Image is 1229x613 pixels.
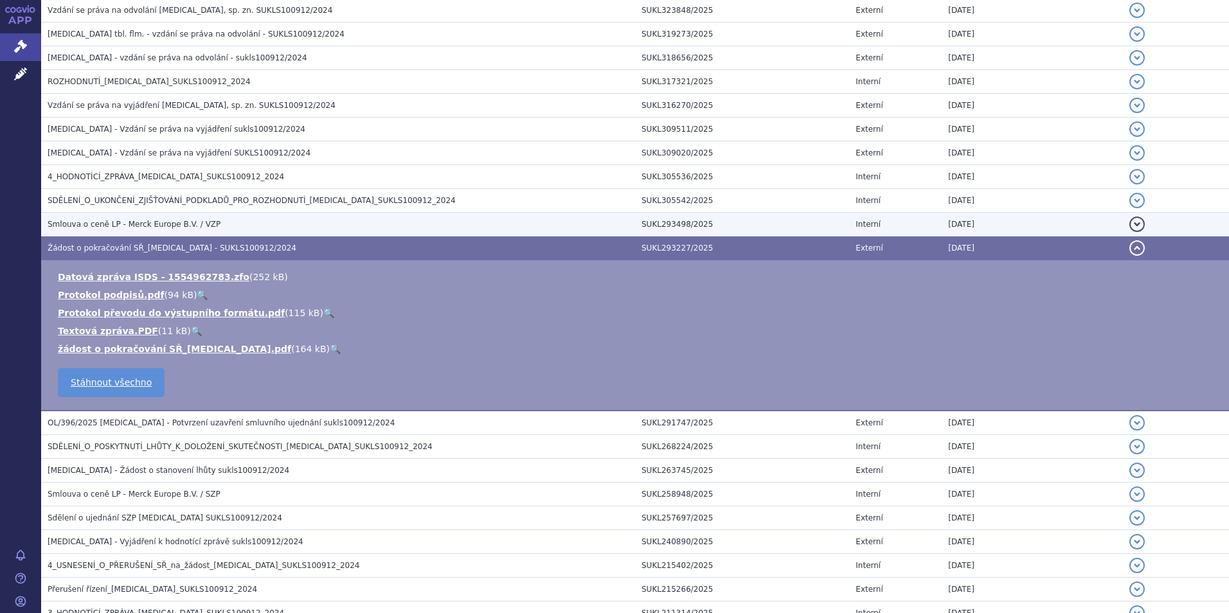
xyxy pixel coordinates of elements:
span: 115 kB [289,308,320,318]
span: TEPMETKO - Vzdání se práva na vyjádření sukls100912/2024 [48,125,305,134]
td: [DATE] [942,94,1122,118]
span: 4_USNESENÍ_O_PŘERUŠENÍ_SŘ_na_žádost_TEPMETKO_SUKLS100912_2024 [48,561,359,570]
span: Interní [856,172,881,181]
span: 252 kB [253,272,284,282]
span: Externí [856,53,883,62]
button: detail [1129,463,1145,478]
li: ( ) [58,271,1216,283]
button: detail [1129,558,1145,573]
span: Vzdání se práva na vyjádření TEPMETKO, sp. zn. SUKLS100912/2024 [48,101,336,110]
span: Externí [856,6,883,15]
td: SUKL258948/2025 [635,483,849,506]
li: ( ) [58,342,1216,355]
span: Interní [856,442,881,451]
li: ( ) [58,289,1216,301]
td: [DATE] [942,189,1122,213]
td: [DATE] [942,22,1122,46]
span: Smlouva o ceně LP - Merck Europe B.V. / VZP [48,220,220,229]
td: [DATE] [942,578,1122,601]
td: [DATE] [942,236,1122,260]
span: TEPMETKO - Vzdání se práva na vyjádření SUKLS100912/2024 [48,148,310,157]
span: Externí [856,513,883,522]
a: Textová zpráva.PDF [58,326,158,336]
span: ROZHODNUTÍ_TEPMETKO_SUKLS100912_2024 [48,77,251,86]
span: SDĚLENÍ_O_POSKYTNUTÍ_LHŮTY_K_DOLOŽENÍ_SKUTEČNOSTI_TEPMETKO_SUKLS100912_2024 [48,442,433,451]
td: SUKL319273/2025 [635,22,849,46]
button: detail [1129,121,1145,137]
a: 🔍 [197,290,208,300]
td: SUKL316270/2025 [635,94,849,118]
td: [DATE] [942,46,1122,70]
span: Externí [856,148,883,157]
button: detail [1129,510,1145,526]
button: detail [1129,582,1145,597]
span: Interní [856,196,881,205]
button: detail [1129,26,1145,42]
td: [DATE] [942,213,1122,236]
span: Externí [856,585,883,594]
button: detail [1129,3,1145,18]
a: Protokol podpisů.pdf [58,290,165,300]
span: TEPMETKO - Vyjádření k hodnotící zprávě sukls100912/2024 [48,537,303,546]
td: [DATE] [942,411,1122,435]
span: 94 kB [168,290,193,300]
a: Datová zpráva ISDS - 1554962783.zfo [58,272,249,282]
td: [DATE] [942,554,1122,578]
span: Externí [856,125,883,134]
span: 164 kB [295,344,327,354]
td: [DATE] [942,141,1122,165]
button: detail [1129,415,1145,431]
span: TEPMETKO - vzdání se práva na odvolání - sukls100912/2024 [48,53,307,62]
button: detail [1129,145,1145,161]
span: Interní [856,220,881,229]
span: Externí [856,30,883,39]
span: Externí [856,101,883,110]
li: ( ) [58,306,1216,319]
td: SUKL263745/2025 [635,459,849,483]
a: 🔍 [330,344,341,354]
span: Interní [856,561,881,570]
span: 11 kB [161,326,187,336]
td: SUKL293498/2025 [635,213,849,236]
button: detail [1129,169,1145,184]
td: SUKL240890/2025 [635,530,849,554]
button: detail [1129,534,1145,549]
td: [DATE] [942,118,1122,141]
button: detail [1129,486,1145,502]
td: SUKL257697/2025 [635,506,849,530]
td: SUKL309511/2025 [635,118,849,141]
td: [DATE] [942,506,1122,530]
span: 4_HODNOTÍCÍ_ZPRÁVA_TEPMETKO_SUKLS100912_2024 [48,172,284,181]
span: Interní [856,490,881,499]
td: [DATE] [942,530,1122,554]
li: ( ) [58,324,1216,337]
span: Externí [856,244,883,253]
span: Externí [856,466,883,475]
button: detail [1129,98,1145,113]
td: SUKL291747/2025 [635,411,849,435]
td: [DATE] [942,483,1122,506]
td: [DATE] [942,70,1122,94]
td: SUKL309020/2025 [635,141,849,165]
span: TEPMETKO tbl. flm. - vzdání se práva na odvolání - SUKLS100912/2024 [48,30,345,39]
span: OL/396/2025 TEPMETKO - Potvrzení uzavření smluvního ujednání sukls100912/2024 [48,418,395,427]
button: detail [1129,50,1145,66]
td: SUKL215402/2025 [635,554,849,578]
button: detail [1129,217,1145,232]
a: žádost o pokračování SŘ_[MEDICAL_DATA].pdf [58,344,291,354]
span: Žádost o pokračování SŘ_TEPMETKO - SUKLS100912/2024 [48,244,296,253]
td: SUKL305542/2025 [635,189,849,213]
td: SUKL317321/2025 [635,70,849,94]
span: Interní [856,77,881,86]
td: SUKL293227/2025 [635,236,849,260]
button: detail [1129,193,1145,208]
td: [DATE] [942,165,1122,189]
span: Vzdání se práva na odvolání TEPMETKO, sp. zn. SUKLS100912/2024 [48,6,332,15]
span: Smlouva o ceně LP - Merck Europe B.V. / SZP [48,490,220,499]
span: SDĚLENÍ_O_UKONČENÍ_ZJIŠŤOVÁNÍ_PODKLADŮ_PRO_ROZHODNUTÍ_TEPMETKO_SUKLS100912_2024 [48,196,456,205]
a: 🔍 [191,326,202,336]
button: detail [1129,240,1145,256]
span: Externí [856,537,883,546]
a: Stáhnout všechno [58,368,165,397]
span: Sdělení o ujednání SZP Tepmetko SUKLS100912/2024 [48,513,282,522]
